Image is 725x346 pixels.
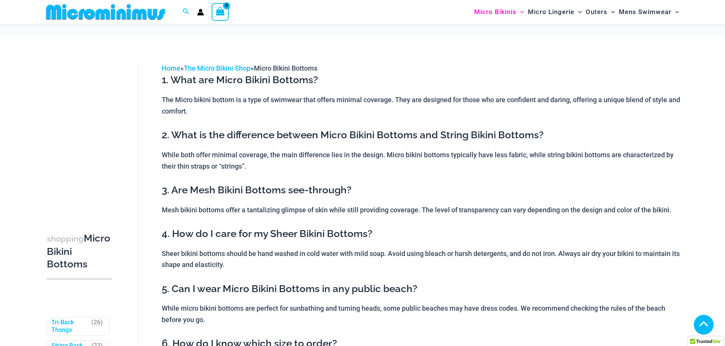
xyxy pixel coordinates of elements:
[47,57,115,209] iframe: TrustedSite Certified
[162,94,682,117] p: The Micro bikini bottom is a type of swimwear that offers minimal coverage. They are designed for...
[94,319,100,326] span: 26
[162,248,682,270] p: Sheer bikini bottoms should be hand washed in cold water with mild soap. Avoid using bleach or ha...
[47,232,112,271] h3: Micro Bikini Bottoms
[162,303,682,325] p: While micro bikini bottoms are perfect for sunbathing and turning heads, some public beaches may ...
[619,2,671,22] span: Mens Swimwear
[516,2,524,22] span: Menu Toggle
[47,234,84,243] span: shopping
[162,129,682,142] h3: 2. What is the difference between Micro Bikini Bottoms and String Bikini Bottoms?
[584,2,617,22] a: OutersMenu ToggleMenu Toggle
[197,9,204,16] a: Account icon link
[162,64,180,72] a: Home
[474,2,516,22] span: Micro Bikinis
[162,204,682,216] p: Mesh bikini bottoms offer a tantalizing glimpse of skin while still providing coverage. The level...
[526,2,584,22] a: Micro LingerieMenu ToggleMenu Toggle
[162,149,682,172] p: While both offer minimal coverage, the main difference lies in the design. Micro bikini bottoms t...
[607,2,615,22] span: Menu Toggle
[671,2,679,22] span: Menu Toggle
[162,184,682,197] h3: 3. Are Mesh Bikini Bottoms see-through?
[212,3,229,21] a: View Shopping Cart, empty
[528,2,574,22] span: Micro Lingerie
[574,2,582,22] span: Menu Toggle
[472,2,526,22] a: Micro BikinisMenu ToggleMenu Toggle
[254,64,317,72] span: Micro Bikini Bottoms
[471,1,682,23] nav: Site Navigation
[617,2,681,22] a: Mens SwimwearMenu ToggleMenu Toggle
[43,3,168,21] img: MM SHOP LOGO FLAT
[51,319,88,335] a: Tri-Back Thongs
[184,64,250,72] a: The Micro Bikini Shop
[586,2,607,22] span: Outers
[162,74,682,87] h3: 1. What are Micro Bikini Bottoms?
[183,7,190,17] a: Search icon link
[91,319,103,335] span: ( )
[162,228,682,240] h3: 4. How do I care for my Sheer Bikini Bottoms?
[162,64,317,72] span: » »
[162,283,682,295] h3: 5. Can I wear Micro Bikini Bottoms in any public beach?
